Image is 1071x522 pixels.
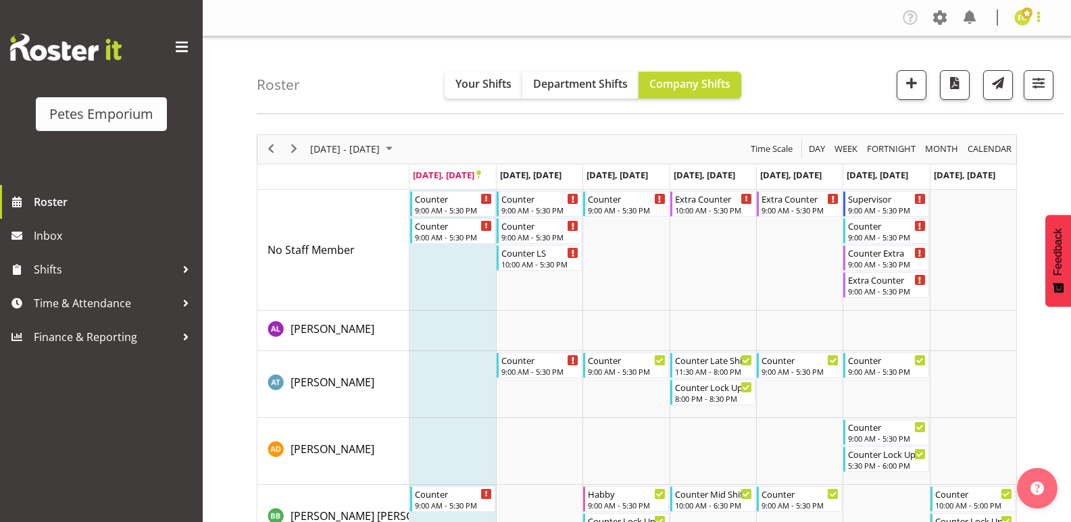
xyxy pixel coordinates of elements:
div: 11:30 AM - 8:00 PM [675,366,752,377]
div: Alex-Micheal Taniwha"s event - Counter Late Shift Begin From Thursday, September 25, 2025 at 11:3... [670,353,755,378]
div: Extra Counter [675,192,752,205]
span: Time & Attendance [34,293,176,313]
div: 9:00 AM - 5:30 PM [762,205,839,215]
span: [DATE], [DATE] [674,169,735,181]
div: Counter [935,487,1012,500]
div: 9:00 AM - 5:30 PM [848,366,925,377]
span: [PERSON_NAME] [291,321,374,336]
div: 9:00 AM - 5:30 PM [415,205,492,215]
span: [DATE], [DATE] [847,169,908,181]
div: 10:00 AM - 5:30 PM [675,205,752,215]
div: 9:00 AM - 5:30 PM [848,232,925,242]
div: Counter [762,353,839,367]
div: 9:00 AM - 5:30 PM [762,366,839,377]
a: [PERSON_NAME] [291,374,374,390]
div: 9:00 AM - 5:30 PM [588,205,665,215]
div: Beena Beena"s event - Counter Mid Shift Begin From Thursday, September 25, 2025 at 10:00:00 AM GM... [670,486,755,512]
td: Amelia Denz resource [257,418,409,485]
button: Company Shifts [639,72,741,99]
div: Counter [415,192,492,205]
div: No Staff Member"s event - Extra Counter Begin From Saturday, September 27, 2025 at 9:00:00 AM GMT... [843,272,928,298]
div: No Staff Member"s event - Counter LS Begin From Tuesday, September 23, 2025 at 10:00:00 AM GMT+12... [497,245,582,271]
div: Beena Beena"s event - Counter Begin From Monday, September 22, 2025 at 9:00:00 AM GMT+12:00 Ends ... [410,486,495,512]
div: 9:00 AM - 5:30 PM [501,366,578,377]
button: Download a PDF of the roster according to the set date range. [940,70,970,100]
div: Counter [415,487,492,500]
button: Timeline Day [807,140,828,157]
div: 9:00 AM - 5:30 PM [415,500,492,511]
button: Fortnight [865,140,918,157]
div: Extra Counter [762,192,839,205]
div: Counter Lock Up [848,447,925,461]
div: Amelia Denz"s event - Counter Lock Up Begin From Saturday, September 27, 2025 at 5:30:00 PM GMT+1... [843,446,928,472]
div: No Staff Member"s event - Counter Extra Begin From Saturday, September 27, 2025 at 9:00:00 AM GMT... [843,245,928,271]
span: Shifts [34,259,176,280]
span: Week [833,140,859,157]
span: Time Scale [749,140,794,157]
div: 8:00 PM - 8:30 PM [675,393,752,404]
span: No Staff Member [268,242,355,257]
div: 9:00 AM - 5:30 PM [848,205,925,215]
div: Amelia Denz"s event - Counter Begin From Saturday, September 27, 2025 at 9:00:00 AM GMT+12:00 End... [843,419,928,445]
div: 9:00 AM - 5:30 PM [415,232,492,242]
div: Supervisor [848,192,925,205]
div: Alex-Micheal Taniwha"s event - Counter Lock Up Begin From Thursday, September 25, 2025 at 8:00:00... [670,380,755,405]
div: previous period [259,135,282,163]
div: Counter [588,192,665,205]
div: 10:00 AM - 6:30 PM [675,500,752,511]
button: Previous [262,140,280,157]
span: [DATE], [DATE] [500,169,562,181]
div: Counter [588,353,665,367]
div: Counter [501,192,578,205]
a: No Staff Member [268,242,355,258]
span: Department Shifts [533,76,628,91]
span: Inbox [34,226,196,246]
div: 10:00 AM - 5:30 PM [501,259,578,269]
button: Department Shifts [522,72,639,99]
span: [DATE], [DATE] [587,169,648,181]
button: Month [966,140,1014,157]
div: Alex-Micheal Taniwha"s event - Counter Begin From Saturday, September 27, 2025 at 9:00:00 AM GMT+... [843,353,928,378]
div: Extra Counter [848,273,925,286]
td: Abigail Lane resource [257,311,409,351]
span: Company Shifts [649,76,730,91]
span: calendar [966,140,1013,157]
button: Add a new shift [897,70,926,100]
button: Time Scale [749,140,795,157]
span: Fortnight [866,140,917,157]
div: Beena Beena"s event - Habby Begin From Wednesday, September 24, 2025 at 9:00:00 AM GMT+12:00 Ends... [583,486,668,512]
div: Habby [588,487,665,500]
div: Counter Extra [848,246,925,259]
span: Feedback [1052,228,1064,276]
span: [DATE], [DATE] [760,169,822,181]
div: 9:00 AM - 5:30 PM [588,366,665,377]
div: Beena Beena"s event - Counter Begin From Sunday, September 28, 2025 at 10:00:00 AM GMT+13:00 Ends... [930,486,1016,512]
button: Feedback - Show survey [1045,215,1071,307]
div: Counter [501,219,578,232]
img: help-xxl-2.png [1030,481,1044,495]
button: Your Shifts [445,72,522,99]
span: Day [807,140,826,157]
div: Alex-Micheal Taniwha"s event - Counter Begin From Friday, September 26, 2025 at 9:00:00 AM GMT+12... [757,353,842,378]
div: 9:00 AM - 5:30 PM [501,205,578,215]
div: Petes Emporium [49,104,153,124]
span: Month [924,140,960,157]
span: [PERSON_NAME] [291,442,374,456]
a: [PERSON_NAME] [291,441,374,457]
span: Your Shifts [455,76,512,91]
button: Send a list of all shifts for the selected filtered period to all rostered employees. [983,70,1013,100]
div: 10:00 AM - 5:00 PM [935,500,1012,511]
div: No Staff Member"s event - Extra Counter Begin From Friday, September 26, 2025 at 9:00:00 AM GMT+1... [757,191,842,217]
td: No Staff Member resource [257,190,409,311]
div: Counter [848,353,925,367]
button: Timeline Week [832,140,860,157]
div: Counter LS [501,246,578,259]
span: [DATE], [DATE] [934,169,995,181]
div: 9:00 AM - 5:30 PM [588,500,665,511]
a: [PERSON_NAME] [291,321,374,337]
div: No Staff Member"s event - Counter Begin From Wednesday, September 24, 2025 at 9:00:00 AM GMT+12:0... [583,191,668,217]
div: next period [282,135,305,163]
span: [DATE] - [DATE] [309,140,381,157]
img: Rosterit website logo [10,34,122,61]
div: 5:30 PM - 6:00 PM [848,460,925,471]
